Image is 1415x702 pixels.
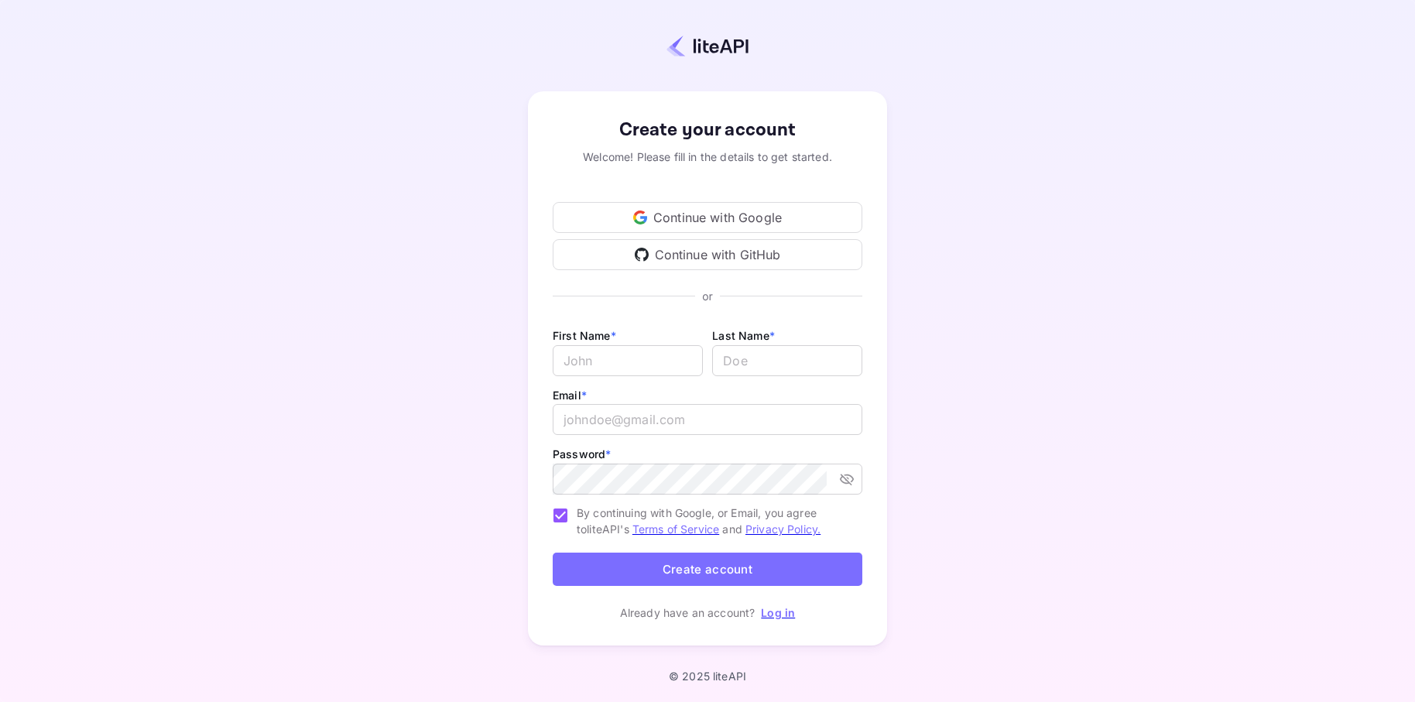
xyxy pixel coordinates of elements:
[553,239,862,270] div: Continue with GitHub
[669,669,746,683] p: © 2025 liteAPI
[712,329,775,342] label: Last Name
[666,35,749,57] img: liteapi
[553,447,611,461] label: Password
[761,606,795,619] a: Log in
[577,505,850,537] span: By continuing with Google, or Email, you agree to liteAPI's and
[553,202,862,233] div: Continue with Google
[553,389,587,402] label: Email
[553,345,703,376] input: John
[712,345,862,376] input: Doe
[745,522,821,536] a: Privacy Policy.
[553,329,616,342] label: First Name
[632,522,719,536] a: Terms of Service
[553,404,862,435] input: johndoe@gmail.com
[833,465,861,493] button: toggle password visibility
[553,116,862,144] div: Create your account
[620,604,755,621] p: Already have an account?
[553,149,862,165] div: Welcome! Please fill in the details to get started.
[553,553,862,586] button: Create account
